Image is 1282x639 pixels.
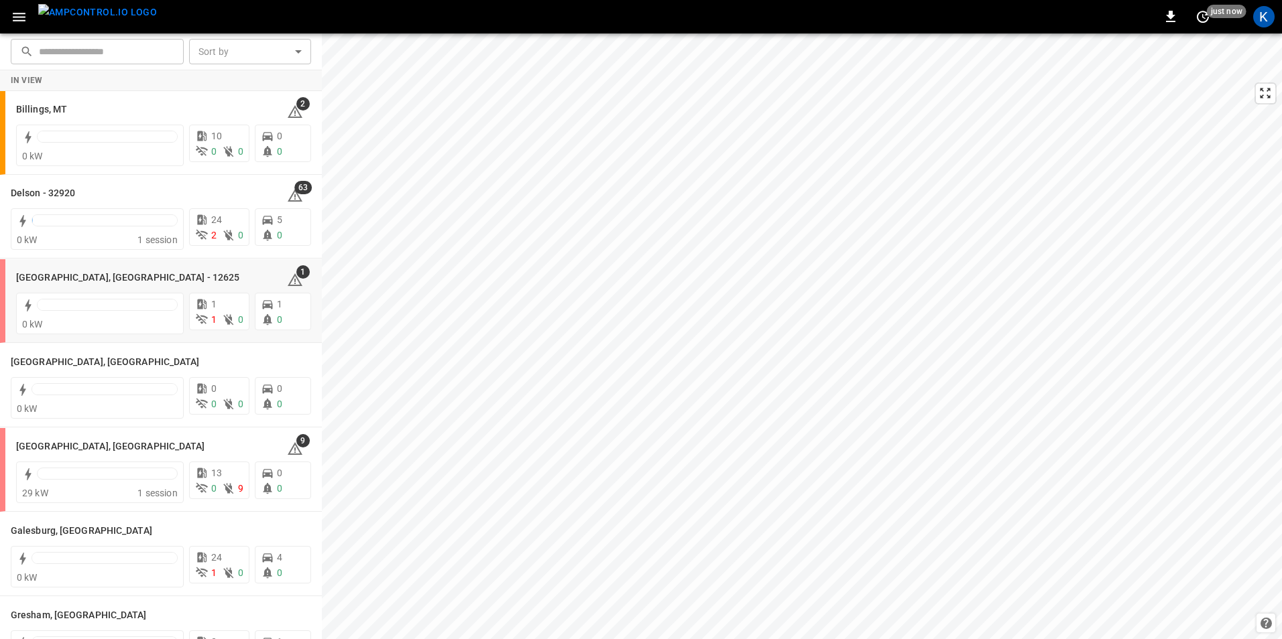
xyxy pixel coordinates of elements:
[211,399,217,409] span: 0
[11,76,43,85] strong: In View
[277,214,282,225] span: 5
[22,319,43,330] span: 0 kW
[277,131,282,141] span: 0
[211,552,222,563] span: 24
[211,230,217,240] span: 2
[211,314,217,325] span: 1
[296,97,310,111] span: 2
[17,234,38,245] span: 0 kW
[11,524,152,539] h6: Galesburg, IL
[294,181,312,194] span: 63
[211,131,222,141] span: 10
[211,567,217,578] span: 1
[296,265,310,279] span: 1
[238,314,243,325] span: 0
[296,434,310,447] span: 9
[277,314,282,325] span: 0
[211,468,222,478] span: 13
[277,567,282,578] span: 0
[211,146,217,157] span: 0
[16,102,67,117] h6: Billings, MT
[322,33,1282,639] canvas: Map
[1207,5,1246,18] span: just now
[11,608,147,623] h6: Gresham, OR
[238,230,243,240] span: 0
[277,399,282,409] span: 0
[17,403,38,414] span: 0 kW
[277,468,282,478] span: 0
[238,567,243,578] span: 0
[22,488,48,498] span: 29 kW
[238,483,243,494] span: 9
[277,383,282,394] span: 0
[11,186,75,201] h6: Delson - 32920
[277,483,282,494] span: 0
[11,355,200,370] h6: Edwardsville, IL
[277,299,282,309] span: 1
[238,146,243,157] span: 0
[1253,6,1275,27] div: profile-icon
[1192,6,1214,27] button: set refresh interval
[211,483,217,494] span: 0
[22,151,43,161] span: 0 kW
[211,299,217,309] span: 1
[211,214,222,225] span: 24
[137,234,177,245] span: 1 session
[16,271,239,285] h6: East Orange, NJ - 12625
[16,439,205,454] h6: El Dorado Springs, MO
[17,572,38,583] span: 0 kW
[137,488,177,498] span: 1 session
[277,230,282,240] span: 0
[211,383,217,394] span: 0
[277,146,282,157] span: 0
[277,552,282,563] span: 4
[38,4,157,21] img: ampcontrol.io logo
[238,399,243,409] span: 0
